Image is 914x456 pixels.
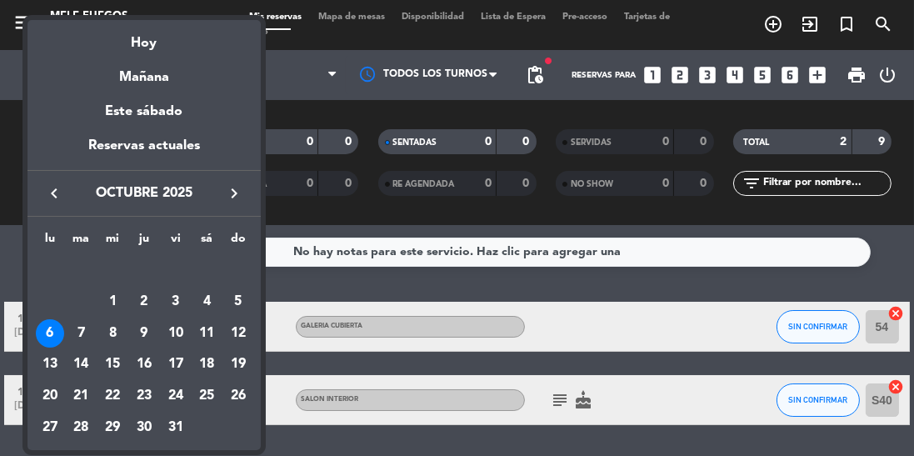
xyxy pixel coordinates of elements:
div: 15 [98,350,127,378]
div: 31 [162,413,190,442]
td: 27 de octubre de 2025 [34,412,66,443]
td: 15 de octubre de 2025 [97,349,128,381]
div: 4 [192,288,221,316]
td: 8 de octubre de 2025 [97,318,128,349]
td: 10 de octubre de 2025 [160,318,192,349]
div: 18 [192,350,221,378]
button: keyboard_arrow_left [39,183,69,204]
div: 8 [98,319,127,348]
div: 11 [192,319,221,348]
td: 19 de octubre de 2025 [222,349,254,381]
td: 11 de octubre de 2025 [191,318,222,349]
div: 6 [36,319,64,348]
i: keyboard_arrow_right [224,183,244,203]
td: 28 de octubre de 2025 [66,412,97,443]
td: 20 de octubre de 2025 [34,380,66,412]
th: sábado [191,229,222,255]
td: 17 de octubre de 2025 [160,349,192,381]
div: 26 [224,382,252,410]
td: 18 de octubre de 2025 [191,349,222,381]
div: 27 [36,413,64,442]
div: 17 [162,350,190,378]
div: Este sábado [27,88,261,135]
td: 25 de octubre de 2025 [191,380,222,412]
td: 7 de octubre de 2025 [66,318,97,349]
td: 12 de octubre de 2025 [222,318,254,349]
div: 19 [224,350,252,378]
th: domingo [222,229,254,255]
div: 30 [130,413,158,442]
td: 13 de octubre de 2025 [34,349,66,381]
th: miércoles [97,229,128,255]
div: 5 [224,288,252,316]
div: 28 [67,413,96,442]
div: 2 [130,288,158,316]
th: martes [66,229,97,255]
td: 29 de octubre de 2025 [97,412,128,443]
div: Reservas actuales [27,135,261,169]
td: 1 de octubre de 2025 [97,286,128,318]
td: OCT. [34,255,254,287]
button: keyboard_arrow_right [219,183,249,204]
div: 12 [224,319,252,348]
td: 30 de octubre de 2025 [128,412,160,443]
td: 5 de octubre de 2025 [222,286,254,318]
div: 14 [67,350,96,378]
div: 1 [98,288,127,316]
div: 23 [130,382,158,410]
th: viernes [160,229,192,255]
td: 24 de octubre de 2025 [160,380,192,412]
td: 4 de octubre de 2025 [191,286,222,318]
span: octubre 2025 [69,183,219,204]
th: jueves [128,229,160,255]
div: 21 [67,382,96,410]
i: keyboard_arrow_left [44,183,64,203]
div: 29 [98,413,127,442]
td: 21 de octubre de 2025 [66,380,97,412]
div: 10 [162,319,190,348]
td: 14 de octubre de 2025 [66,349,97,381]
div: Mañana [27,54,261,88]
td: 6 de octubre de 2025 [34,318,66,349]
div: 3 [162,288,190,316]
div: 13 [36,350,64,378]
td: 26 de octubre de 2025 [222,380,254,412]
td: 9 de octubre de 2025 [128,318,160,349]
div: 25 [192,382,221,410]
td: 23 de octubre de 2025 [128,380,160,412]
td: 16 de octubre de 2025 [128,349,160,381]
div: 9 [130,319,158,348]
div: Hoy [27,20,261,54]
div: 22 [98,382,127,410]
div: 7 [67,319,96,348]
td: 2 de octubre de 2025 [128,286,160,318]
div: 16 [130,350,158,378]
td: 22 de octubre de 2025 [97,380,128,412]
td: 31 de octubre de 2025 [160,412,192,443]
th: lunes [34,229,66,255]
div: 24 [162,382,190,410]
td: 3 de octubre de 2025 [160,286,192,318]
div: 20 [36,382,64,410]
